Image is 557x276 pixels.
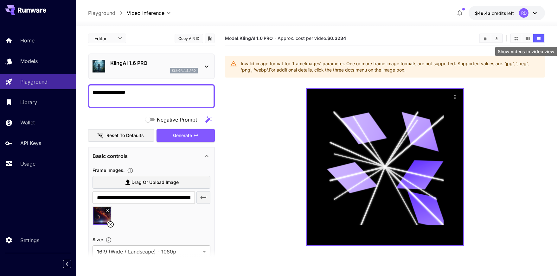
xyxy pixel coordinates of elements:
[63,260,71,268] button: Collapse sidebar
[207,34,213,42] button: Add to library
[240,35,273,41] b: KlingAI 1.6 PRO
[479,34,503,43] div: Clear videosDownload All
[274,34,276,42] p: ·
[175,34,203,43] button: Copy AIR ID
[110,59,198,67] p: KlingAI 1.6 PRO
[475,10,492,16] span: $49.43
[93,176,210,189] label: Drag or upload image
[510,34,545,43] div: Show videos in grid viewShow videos in video viewShow videos in list view
[20,57,38,65] p: Models
[20,37,35,44] p: Home
[88,9,115,17] a: Playground
[173,132,192,140] span: Generate
[93,152,128,160] p: Basic controls
[125,167,136,174] button: Upload frame images.
[533,34,544,42] button: Show videos in list view
[93,237,103,242] span: Size :
[20,119,35,126] p: Wallet
[511,34,522,42] button: Show videos in grid view
[241,58,540,76] div: Invalid image format for 'frameImages' parameter. One or more frame image formats are not support...
[450,92,460,102] div: Actions
[94,35,114,42] span: Editor
[491,34,502,42] button: Download All
[519,8,528,18] div: RD
[495,47,557,56] div: Show videos in video view
[157,129,215,142] button: Generate
[157,116,197,123] span: Negative Prompt
[225,35,273,41] span: Model:
[327,35,346,41] b: $0.3234
[131,179,179,186] span: Drag or upload image
[20,236,39,244] p: Settings
[103,237,114,243] button: Adjust the dimensions of the generated image by specifying its width and height in pixels, or sel...
[88,129,154,142] button: Reset to defaults
[278,35,346,41] span: Approx. cost per video:
[20,78,48,85] p: Playground
[20,139,41,147] p: API Keys
[480,34,491,42] button: Clear videos
[20,160,35,167] p: Usage
[127,9,164,17] span: Video Inference
[172,68,196,73] p: klingai_1_6_pro
[492,10,514,16] span: credits left
[68,258,76,270] div: Collapse sidebar
[475,10,514,16] div: $49.42558
[97,248,200,255] span: 16:9 (Wide / Landscape) - 1080p
[88,9,127,17] nav: breadcrumb
[20,98,37,106] p: Library
[93,57,210,76] div: KlingAI 1.6 PROklingai_1_6_pro
[93,148,210,164] div: Basic controls
[93,167,125,173] span: Frame Images :
[469,6,545,20] button: $49.42558RD
[522,34,533,42] button: Show videos in video view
